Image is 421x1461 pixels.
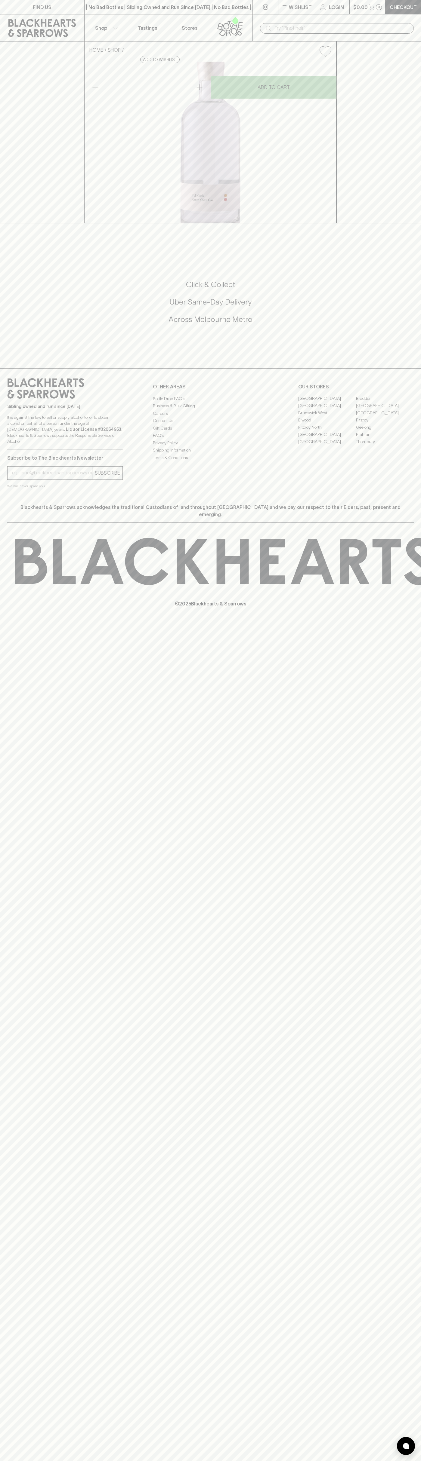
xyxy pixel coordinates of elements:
[329,4,344,11] p: Login
[85,62,336,223] img: 26072.png
[92,467,122,479] button: SUBSCRIBE
[403,1443,409,1449] img: bubble-icon
[33,4,51,11] p: FIND US
[7,483,123,489] p: We will never spam you
[182,24,197,32] p: Stores
[356,431,414,438] a: Prahran
[153,417,268,424] a: Contact Us
[95,24,107,32] p: Shop
[169,14,211,41] a: Stores
[298,395,356,402] a: [GEOGRAPHIC_DATA]
[356,409,414,417] a: [GEOGRAPHIC_DATA]
[298,438,356,446] a: [GEOGRAPHIC_DATA]
[7,314,414,324] h5: Across Melbourne Metro
[298,409,356,417] a: Brunswick West
[7,403,123,409] p: Sibling owned and run since [DATE]
[378,5,380,9] p: 0
[317,44,334,59] button: Add to wishlist
[353,4,368,11] p: $0.00
[108,47,121,53] a: SHOP
[298,402,356,409] a: [GEOGRAPHIC_DATA]
[356,417,414,424] a: Fitzroy
[7,280,414,289] h5: Click & Collect
[356,402,414,409] a: [GEOGRAPHIC_DATA]
[153,439,268,446] a: Privacy Policy
[274,23,409,33] input: Try "Pinot noir"
[12,468,92,478] input: e.g. jane@blackheartsandsparrows.com.au
[153,424,268,432] a: Gift Cards
[7,414,123,444] p: It is against the law to sell or supply alcohol to, or to obtain alcohol on behalf of a person un...
[85,14,127,41] button: Shop
[356,438,414,446] a: Thornbury
[153,410,268,417] a: Careers
[7,297,414,307] h5: Uber Same-Day Delivery
[356,395,414,402] a: Braddon
[138,24,157,32] p: Tastings
[7,454,123,461] p: Subscribe to The Blackhearts Newsletter
[153,395,268,402] a: Bottle Drop FAQ's
[153,447,268,454] a: Shipping Information
[390,4,417,11] p: Checkout
[298,424,356,431] a: Fitzroy North
[153,383,268,390] p: OTHER AREAS
[298,417,356,424] a: Elwood
[153,432,268,439] a: FAQ's
[7,256,414,356] div: Call to action block
[298,383,414,390] p: OUR STORES
[356,424,414,431] a: Geelong
[289,4,312,11] p: Wishlist
[153,454,268,461] a: Terms & Conditions
[211,76,336,99] button: ADD TO CART
[66,427,121,432] strong: Liquor License #32064953
[258,84,290,91] p: ADD TO CART
[298,431,356,438] a: [GEOGRAPHIC_DATA]
[140,56,180,63] button: Add to wishlist
[95,469,120,476] p: SUBSCRIBE
[12,504,409,518] p: Blackhearts & Sparrows acknowledges the traditional Custodians of land throughout [GEOGRAPHIC_DAT...
[126,14,169,41] a: Tastings
[89,47,103,53] a: HOME
[153,403,268,410] a: Business & Bulk Gifting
